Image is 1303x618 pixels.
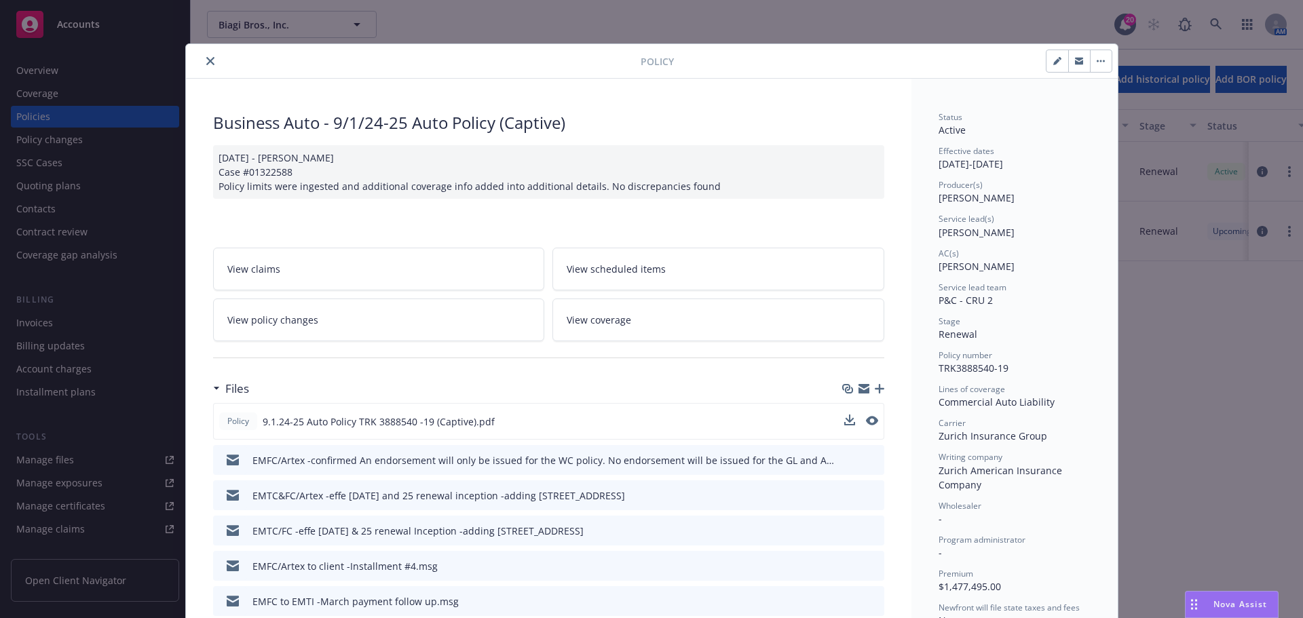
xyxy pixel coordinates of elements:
[939,512,942,525] span: -
[866,414,878,429] button: preview file
[845,594,856,609] button: download file
[252,559,438,573] div: EMFC/Artex to client -Installment #4.msg
[939,315,960,327] span: Stage
[845,559,856,573] button: download file
[844,414,855,429] button: download file
[844,414,855,425] button: download file
[252,524,584,538] div: EMTC/FC -effe [DATE] & 25 renewal Inception -adding [STREET_ADDRESS]
[939,451,1002,463] span: Writing company
[263,414,495,429] span: 9.1.24-25 Auto Policy TRK 3888540 -19 (Captive).pdf
[552,298,884,341] a: View coverage
[939,546,942,559] span: -
[939,123,966,136] span: Active
[939,282,1006,293] span: Service lead team
[866,416,878,425] button: preview file
[939,383,1005,395] span: Lines of coverage
[227,262,280,276] span: View claims
[213,145,884,199] div: [DATE] - [PERSON_NAME] Case #01322588 Policy limits were ingested and additional coverage info ad...
[867,524,879,538] button: preview file
[641,54,674,69] span: Policy
[552,248,884,290] a: View scheduled items
[939,568,973,579] span: Premium
[227,313,318,327] span: View policy changes
[939,500,981,511] span: Wholesaler
[213,298,545,341] a: View policy changes
[567,262,666,276] span: View scheduled items
[567,313,631,327] span: View coverage
[939,145,1091,171] div: [DATE] - [DATE]
[939,179,983,191] span: Producer(s)
[213,111,884,134] div: Business Auto - 9/1/24-25 Auto Policy (Captive)
[939,429,1047,442] span: Zurich Insurance Group
[202,53,219,69] button: close
[845,524,856,538] button: download file
[939,602,1080,613] span: Newfront will file state taxes and fees
[939,417,966,429] span: Carrier
[939,191,1015,204] span: [PERSON_NAME]
[867,453,879,467] button: preview file
[939,349,992,361] span: Policy number
[213,380,249,398] div: Files
[939,145,994,157] span: Effective dates
[252,453,839,467] div: EMFC/Artex -confirmed An endorsement will only be issued for the WC policy. No endorsement will b...
[867,488,879,503] button: preview file
[225,415,252,427] span: Policy
[1185,591,1279,618] button: Nova Assist
[939,294,993,307] span: P&C - CRU 2
[939,580,1001,593] span: $1,477,495.00
[939,111,962,123] span: Status
[939,395,1055,408] span: Commercial Auto Liability
[939,260,1015,273] span: [PERSON_NAME]
[939,362,1008,374] span: TRK3888540-19
[867,594,879,609] button: preview file
[252,594,459,609] div: EMFC to EMTI -March payment follow up.msg
[252,488,625,503] div: EMTC&FC/Artex -effe [DATE] and 25 renewal inception -adding [STREET_ADDRESS]
[1213,598,1267,610] span: Nova Assist
[939,534,1025,545] span: Program administrator
[939,464,1065,491] span: Zurich American Insurance Company
[213,248,545,290] a: View claims
[939,226,1015,239] span: [PERSON_NAME]
[225,380,249,398] h3: Files
[1186,592,1203,617] div: Drag to move
[845,453,856,467] button: download file
[867,559,879,573] button: preview file
[845,488,856,503] button: download file
[939,248,959,259] span: AC(s)
[939,328,977,341] span: Renewal
[939,213,994,225] span: Service lead(s)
